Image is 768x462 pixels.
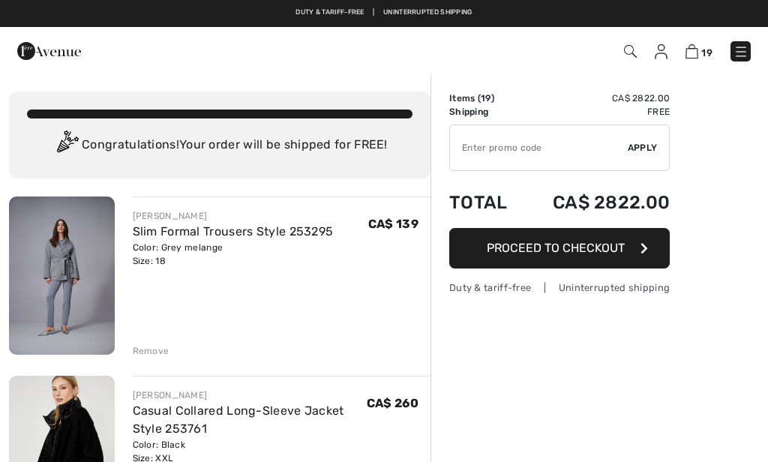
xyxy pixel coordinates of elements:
img: Menu [733,44,748,59]
td: CA$ 2822.00 [523,91,670,105]
a: Slim Formal Trousers Style 253295 [133,224,334,238]
td: Shipping [449,105,523,118]
img: Search [624,45,637,58]
img: 1ère Avenue [17,36,81,66]
div: Color: Grey melange Size: 18 [133,241,334,268]
div: [PERSON_NAME] [133,388,367,402]
span: CA$ 260 [367,396,418,410]
span: 19 [701,47,712,58]
input: Promo code [450,125,628,170]
span: CA$ 139 [368,217,418,231]
a: 1ère Avenue [17,43,81,57]
img: My Info [655,44,667,59]
span: 19 [481,93,491,103]
td: Free [523,105,670,118]
div: Remove [133,344,169,358]
div: Congratulations! Your order will be shipped for FREE! [27,130,412,160]
td: Total [449,177,523,228]
a: Casual Collared Long-Sleeve Jacket Style 253761 [133,403,344,436]
a: 19 [685,42,712,60]
td: CA$ 2822.00 [523,177,670,228]
img: Slim Formal Trousers Style 253295 [9,196,115,355]
span: Apply [628,141,658,154]
img: Congratulation2.svg [52,130,82,160]
span: Proceed to Checkout [487,241,625,255]
img: Shopping Bag [685,44,698,58]
td: Items ( ) [449,91,523,105]
div: [PERSON_NAME] [133,209,334,223]
div: Duty & tariff-free | Uninterrupted shipping [449,280,670,295]
button: Proceed to Checkout [449,228,670,268]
